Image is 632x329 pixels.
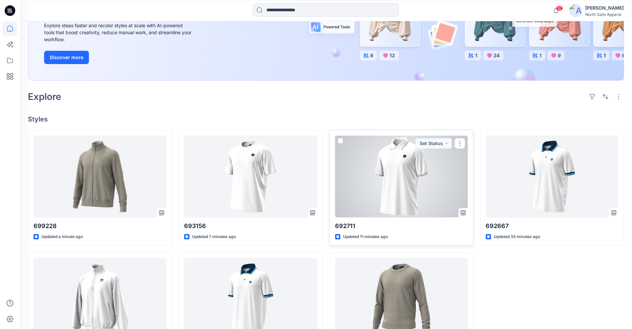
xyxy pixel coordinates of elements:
h4: Styles [28,115,624,123]
a: 693156 [184,135,317,217]
a: Discover more [44,51,193,64]
h2: Explore [28,91,61,102]
a: 692667 [486,135,618,217]
p: Updated a minute ago [41,233,83,240]
div: [PERSON_NAME] [585,4,624,12]
p: Updated 7 minutes ago [192,233,236,240]
button: Discover more [44,51,89,64]
p: 699228 [34,221,166,231]
p: 692711 [335,221,468,231]
p: Updated 35 minutes ago [494,233,540,240]
p: 693156 [184,221,317,231]
img: avatar [569,4,583,17]
p: 692667 [486,221,618,231]
div: Explore ideas faster and recolor styles at scale with AI-powered tools that boost creativity, red... [44,22,193,43]
span: 12 [556,6,563,11]
a: 699228 [34,135,166,217]
div: North Sails Apparel [585,12,624,17]
p: Updated 11 minutes ago [343,233,388,240]
a: 692711 [335,135,468,217]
